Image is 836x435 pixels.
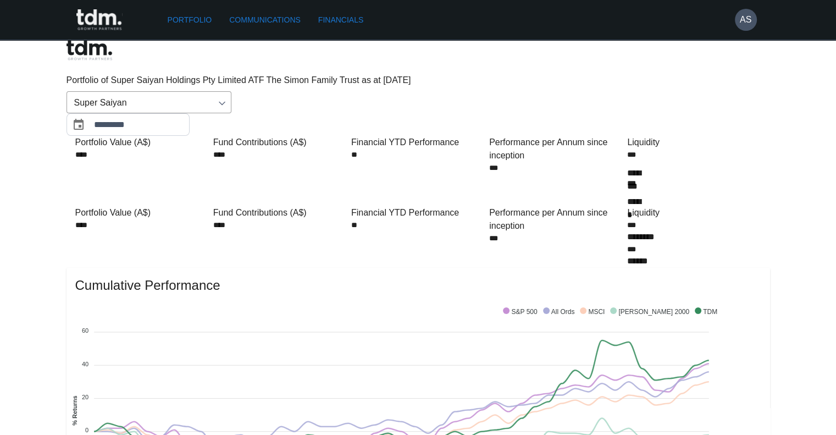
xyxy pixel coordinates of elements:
button: AS [735,9,757,31]
div: Performance per Annum since inception [489,136,623,162]
span: All Ords [543,308,575,316]
tspan: 0 [85,427,88,433]
div: Financial YTD Performance [351,136,485,149]
tspan: 40 [81,361,88,367]
div: Financial YTD Performance [351,206,485,219]
span: S&P 500 [503,308,537,316]
span: TDM [695,308,717,316]
p: Portfolio of Super Saiyan Holdings Pty Limited ATF The Simon Family Trust as at [DATE] [67,74,770,87]
a: Portfolio [163,10,217,30]
a: Communications [225,10,305,30]
div: Super Saiyan [67,91,231,113]
h6: AS [740,13,751,26]
div: Fund Contributions (A$) [213,206,347,219]
a: Financials [314,10,368,30]
text: % Returns [71,396,77,426]
div: Fund Contributions (A$) [213,136,347,149]
tspan: 20 [81,394,88,400]
div: Portfolio Value (A$) [75,206,209,219]
span: MSCI [580,308,605,316]
button: Choose date, selected date is Jul 31, 2025 [68,114,90,136]
div: Performance per Annum since inception [489,206,623,233]
span: [PERSON_NAME] 2000 [610,308,689,316]
div: Portfolio Value (A$) [75,136,209,149]
span: Cumulative Performance [75,277,761,294]
div: Liquidity [627,206,761,219]
tspan: 60 [81,328,88,334]
div: Liquidity [627,136,761,149]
